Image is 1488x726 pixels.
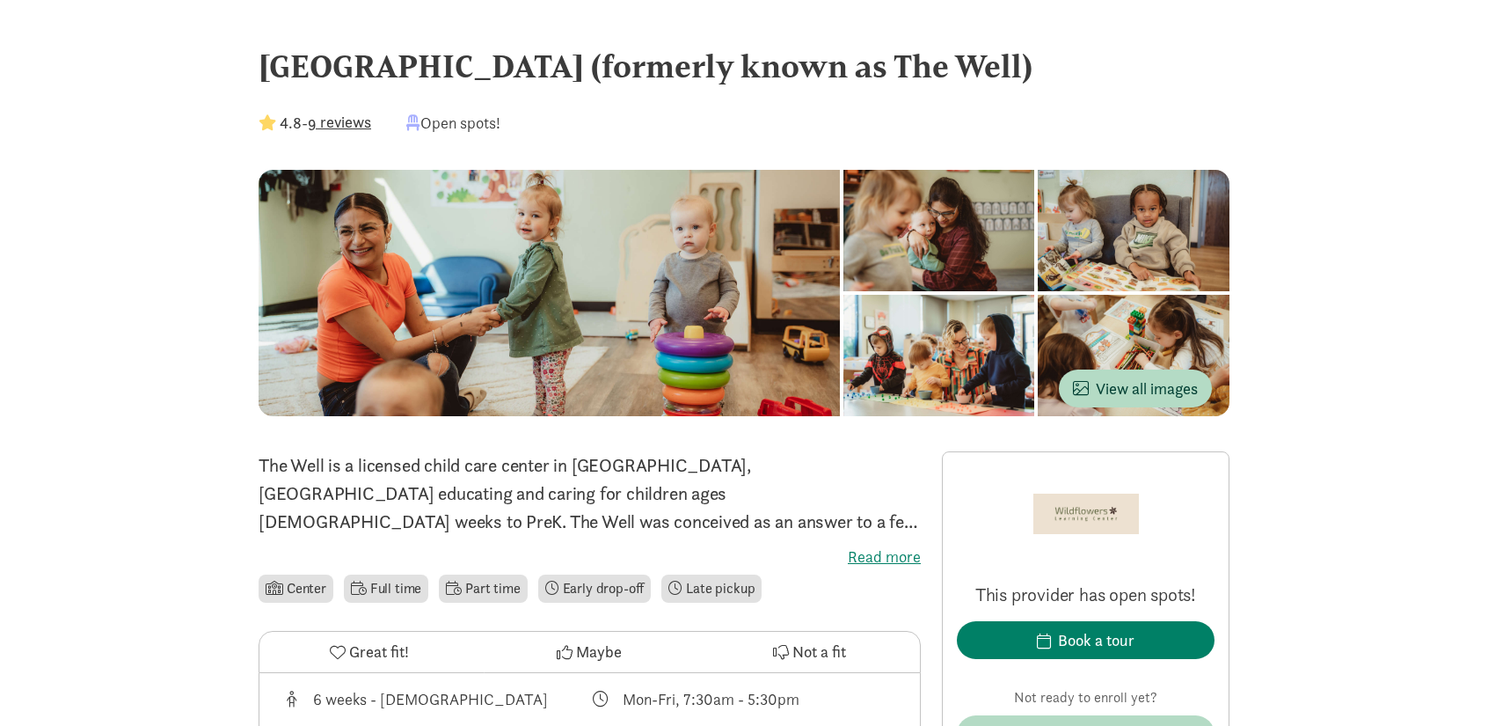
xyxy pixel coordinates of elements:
li: Part time [439,575,527,603]
button: Not a fit [700,632,920,672]
li: Late pickup [661,575,762,603]
button: 9 reviews [308,110,371,134]
button: Great fit! [259,632,479,672]
div: Book a tour [1058,628,1134,652]
li: Center [259,575,333,603]
span: Not a fit [792,640,846,664]
div: [GEOGRAPHIC_DATA] (formerly known as The Well) [259,42,1229,90]
img: Provider logo [1033,466,1139,561]
p: The Well is a licensed child care center in [GEOGRAPHIC_DATA], [GEOGRAPHIC_DATA] educating and ca... [259,451,921,536]
div: Mon-Fri, 7:30am - 5:30pm [623,687,799,711]
div: - [259,111,371,135]
button: Book a tour [957,621,1214,659]
li: Full time [344,575,428,603]
strong: 4.8 [280,113,302,133]
span: Maybe [576,640,622,664]
span: Great fit! [349,640,409,664]
p: This provider has open spots! [957,583,1214,607]
div: Class schedule [590,687,900,711]
div: Age range for children that this provider cares for [281,687,590,711]
div: Open spots! [406,111,500,135]
div: 6 weeks - [DEMOGRAPHIC_DATA] [313,687,548,711]
span: View all images [1073,377,1198,400]
button: Maybe [479,632,699,672]
li: Early drop-off [538,575,652,603]
label: Read more [259,546,921,568]
p: Not ready to enroll yet? [957,687,1214,708]
button: View all images [1059,370,1212,407]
